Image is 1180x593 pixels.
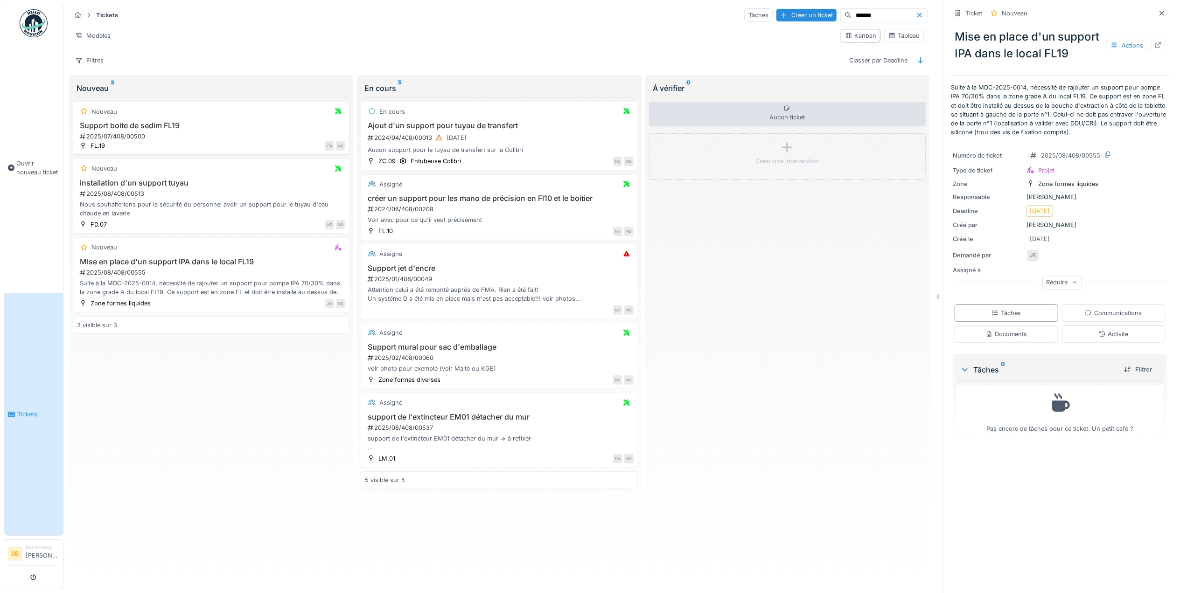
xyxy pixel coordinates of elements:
div: 3 visible sur 3 [77,321,117,330]
sup: 5 [398,83,402,94]
div: Assigné [379,180,402,189]
div: ND [336,299,345,308]
div: NZ [613,375,622,385]
div: Classer par Deadline [845,54,912,67]
p: Suite à la MDC-2025-0014, nécessité de rajouter un support pour pompe IPA 70/30% dans la zone gra... [951,83,1169,137]
div: Tableau [888,31,920,40]
div: Nouveau [91,164,117,173]
div: 2025/08/408/00555 [79,268,345,277]
div: ND [624,227,634,236]
div: 2025/08/408/00513 [79,189,345,198]
h3: créer un support pour les mano de précision en Fl10 et le boitier [365,194,633,203]
div: Nouveau [91,243,117,252]
div: Pas encore de tâches pour ce ticket. Un petit café ? [963,390,1157,433]
span: Tickets [17,410,59,419]
div: Zone formes liquides [1038,179,1098,188]
div: Deadline [953,207,1023,215]
div: [DATE] [447,133,467,142]
div: FL.10 [378,227,393,235]
div: Communications [1085,309,1142,317]
li: BB [8,547,22,561]
div: 2024/04/408/00013 [367,132,633,144]
div: 2025/02/408/00060 [367,353,633,362]
div: ND [336,141,345,151]
div: Aucun support pour le tuyau de transfert sur la Colibri [365,145,633,154]
sup: 3 [111,83,114,94]
div: Demandeur [26,544,59,551]
div: Type de ticket [953,166,1023,175]
div: Nouveau [77,83,346,94]
div: Mise en place d'un support IPA dans le local FL19 [951,25,1169,66]
div: Voir avec pour ce qu'il veut précisément [365,215,633,224]
div: ND [624,157,634,166]
div: ND [624,375,634,385]
h3: Mise en place d'un support IPA dans le local FL19 [77,257,345,266]
div: Tâches [991,309,1021,317]
div: Nous souhaiterions pour la sécurité du personnel avoir un support pour le tuyau d'eau chaude en l... [77,200,345,218]
div: 2024/06/408/00208 [367,205,633,214]
div: 2025/07/408/00500 [79,132,345,141]
div: voir photo pour exemple (voir Maitè ou KGE) [365,364,633,373]
div: Demandé par [953,251,1023,260]
div: Attention celui a été remonté auprès de FMA. Rien a été fait! Un système D a été mis en place mai... [365,285,633,303]
span: Ouvrir nouveau ticket [16,159,59,177]
div: Modèles [71,29,115,42]
div: LM.01 [378,454,395,463]
h3: Support jet d'encre [365,264,633,273]
li: [PERSON_NAME] [26,544,59,564]
div: Tâches [960,364,1117,375]
a: BB Demandeur[PERSON_NAME] [8,544,59,566]
h3: Ajout d'un support pour tuyau de transfert [365,121,633,130]
div: ND [624,454,634,463]
div: ND [336,220,345,229]
img: Badge_color-CXgf-gQk.svg [20,9,48,37]
h3: installation d'un support tuyau [77,179,345,187]
div: NZ [613,157,622,166]
div: [DATE] [1030,207,1050,215]
div: Documents [985,330,1027,338]
div: support de l'extincteur EM01 détacher du mur => à refixer MErci [365,434,633,452]
div: Zone formes liquides [91,299,151,308]
div: Responsable [953,193,1023,201]
div: NZ [325,220,334,229]
div: Réduire [1042,276,1082,290]
sup: 0 [1001,364,1005,375]
div: Nouveau [1002,9,1027,18]
div: Assigné [379,249,402,258]
div: 2025/08/408/00555 [1041,151,1100,160]
h3: support de l'extincteur EM01 détacher du mur [365,413,633,421]
div: Créé par [953,221,1023,229]
div: En cours [364,83,634,94]
div: Assigné [379,328,402,337]
div: Projet [1038,166,1054,175]
div: DN [613,454,622,463]
div: Aucun ticket [649,102,926,126]
div: Assigné [379,398,402,407]
div: Nouveau [91,107,117,116]
div: JR [325,299,334,308]
div: ND [624,305,634,315]
div: Zone formes diverses [378,375,440,384]
div: [PERSON_NAME] [953,193,1167,201]
div: 2025/08/408/00537 [367,423,633,432]
div: En cours [379,107,405,116]
div: [DATE] [1030,234,1050,243]
a: Tickets [4,293,63,535]
div: À vérifier [653,83,922,94]
div: Filtres [71,54,108,67]
div: 5 visible sur 5 [365,476,405,484]
div: [PERSON_NAME] [953,221,1167,229]
div: Activité [1098,330,1128,338]
h3: Support boite de sedim FL19 [77,121,345,130]
div: Assigné à [953,266,1023,275]
div: Créer un ticket [776,9,837,21]
div: Ticket [965,9,982,18]
div: FD.07 [91,220,107,229]
a: Ouvrir nouveau ticket [4,42,63,293]
h3: Support mural pour sac d'emballage [365,343,633,352]
div: Créé le [953,234,1023,243]
div: FL.19 [91,141,105,150]
div: CR [325,141,334,151]
div: FD [613,227,622,236]
div: Suite à la MDC-2025-0014, nécessité de rajouter un support pour pompe IPA 70/30% dans la zone gra... [77,279,345,296]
